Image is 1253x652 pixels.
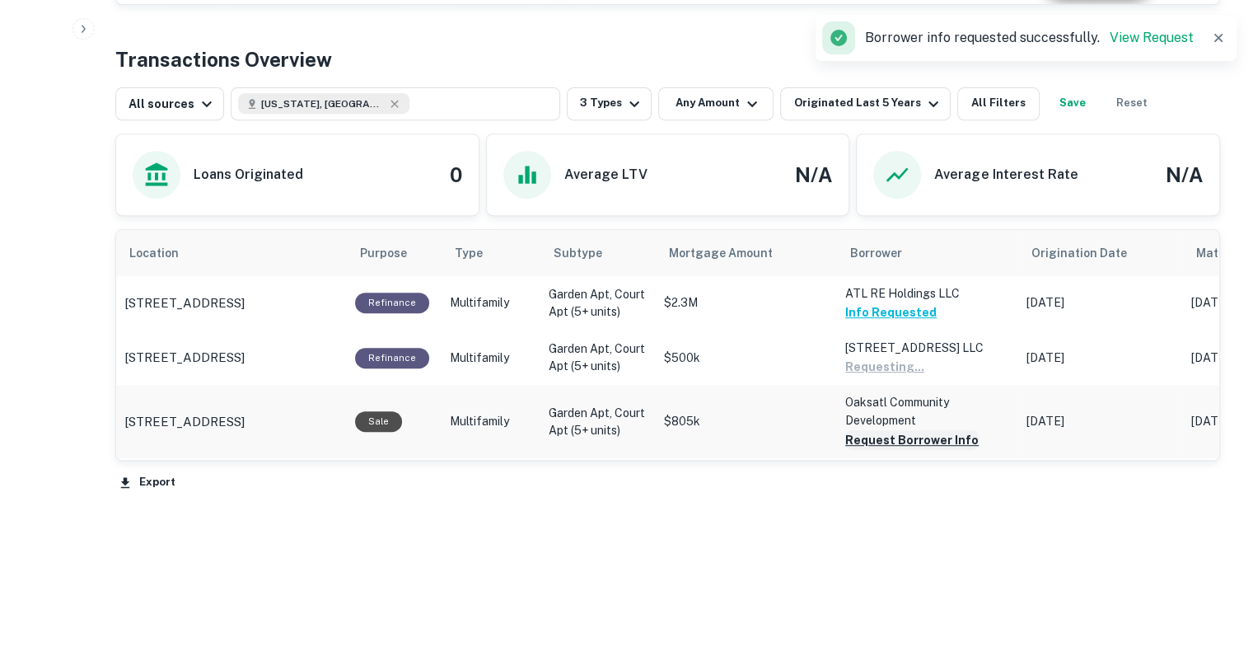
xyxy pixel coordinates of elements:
p: [DATE] [1026,349,1175,367]
button: Export [115,471,180,495]
p: $500k [664,349,829,367]
button: Save your search to get updates of matches that match your search criteria. [1046,87,1099,120]
a: [STREET_ADDRESS] [124,412,339,432]
iframe: Chat Widget [1171,520,1253,599]
button: Request Borrower Info [845,430,979,450]
span: [US_STATE], [GEOGRAPHIC_DATA] [261,96,385,111]
span: Type [455,243,483,263]
th: Purpose [347,230,442,276]
h6: Average Interest Rate [934,165,1078,185]
button: All sources [115,87,224,120]
span: Origination Date [1031,243,1148,263]
span: Mortgage Amount [669,243,794,263]
h4: N/A [1166,160,1203,190]
p: $805k [664,413,829,430]
div: This loan purpose was for refinancing [355,293,429,313]
div: scrollable content [116,230,1219,458]
button: Info Requested [845,303,937,322]
p: [STREET_ADDRESS] [124,412,245,432]
p: [STREET_ADDRESS] [124,348,245,368]
p: Garden Apt, Court Apt (5+ units) [549,286,648,321]
p: Garden Apt, Court Apt (5+ units) [549,405,648,439]
button: 3 Types [567,87,652,120]
button: Any Amount [658,87,774,120]
p: [STREET_ADDRESS] [124,293,245,313]
th: Borrower [837,230,1018,276]
p: $2.3M [664,294,829,312]
a: [STREET_ADDRESS] [124,293,339,313]
h4: 0 [450,160,462,190]
th: Mortgage Amount [656,230,837,276]
p: [STREET_ADDRESS] LLC [845,339,1010,357]
a: [STREET_ADDRESS] [124,348,339,368]
p: Garden Apt, Court Apt (5+ units) [549,340,648,375]
span: Borrower [850,243,902,263]
span: Location [129,243,200,263]
p: [DATE] [1026,413,1175,430]
span: Purpose [360,243,428,263]
button: Originated Last 5 Years [780,87,950,120]
p: Oaksatl Community Development [845,393,1010,429]
h4: Transactions Overview [115,45,332,74]
a: View Request [1110,30,1194,45]
th: Subtype [540,230,656,276]
div: Originated Last 5 Years [793,94,942,114]
p: [DATE] [1026,294,1175,312]
span: Subtype [554,243,602,263]
div: Sale [355,411,402,432]
p: Multifamily [450,349,532,367]
h4: N/A [795,160,832,190]
th: Origination Date [1018,230,1183,276]
div: All sources [129,94,217,114]
button: All Filters [957,87,1040,120]
p: Borrower info requested successfully. [865,28,1194,48]
div: This loan purpose was for refinancing [355,348,429,368]
p: ATL RE Holdings LLC [845,284,1010,303]
button: Reset [1106,87,1158,120]
p: Multifamily [450,294,532,312]
h6: Loans Originated [194,165,303,185]
th: Type [442,230,540,276]
th: Location [116,230,347,276]
h6: Average LTV [564,165,648,185]
button: [US_STATE], [GEOGRAPHIC_DATA] [231,87,560,120]
p: Multifamily [450,413,532,430]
